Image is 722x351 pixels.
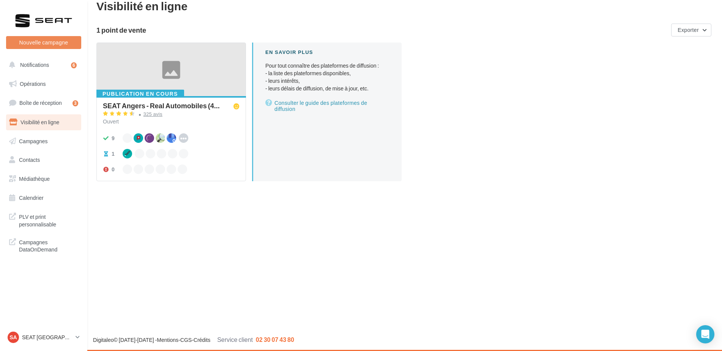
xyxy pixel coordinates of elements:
span: Campagnes DataOnDemand [19,237,78,253]
span: Opérations [20,81,46,87]
div: En savoir plus [265,49,389,56]
span: Ouvert [103,118,119,125]
li: - leurs délais de diffusion, de mise à jour, etc. [265,85,389,92]
a: Mentions [157,337,178,343]
a: 325 avis [103,110,240,119]
a: Consulter le guide des plateformes de diffusion [265,98,389,114]
a: Boîte de réception3 [5,95,83,111]
div: 9 [112,134,115,142]
a: Visibilité en ligne [5,114,83,130]
span: Exporter [678,27,699,33]
span: SA [9,334,17,341]
li: - la liste des plateformes disponibles, [265,70,389,77]
span: SEAT Angers - Real Automobiles (4... [103,102,220,109]
span: 02 30 07 43 80 [256,336,294,343]
span: Contacts [19,157,40,163]
li: - leurs intérêts, [265,77,389,85]
p: SEAT [GEOGRAPHIC_DATA] [22,334,73,341]
span: PLV et print personnalisable [19,212,78,228]
p: Pour tout connaître des plateformes de diffusion : [265,62,389,92]
div: Publication en cours [96,90,184,98]
button: Nouvelle campagne [6,36,81,49]
span: Campagnes [19,138,48,144]
a: Digitaleo [93,337,114,343]
span: © [DATE]-[DATE] - - - [93,337,294,343]
div: 1 point de vente [96,27,668,33]
a: Crédits [194,337,210,343]
a: Campagnes [5,133,83,149]
div: 325 avis [143,112,162,117]
a: Calendrier [5,190,83,206]
button: Notifications 6 [5,57,80,73]
a: CGS [180,337,192,343]
a: Campagnes DataOnDemand [5,234,83,256]
button: Exporter [671,24,711,36]
span: Boîte de réception [19,100,62,106]
span: Visibilité en ligne [20,119,59,125]
span: Service client [217,336,253,343]
a: Médiathèque [5,171,83,187]
div: 0 [112,166,115,173]
a: Contacts [5,152,83,168]
span: Calendrier [19,194,44,201]
div: Open Intercom Messenger [696,325,714,343]
a: PLV et print personnalisable [5,209,83,231]
div: 6 [71,62,77,68]
div: 1 [112,150,115,158]
span: Médiathèque [19,175,50,182]
a: SA SEAT [GEOGRAPHIC_DATA] [6,330,81,345]
div: 3 [73,100,78,106]
a: Opérations [5,76,83,92]
span: Notifications [20,62,49,68]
